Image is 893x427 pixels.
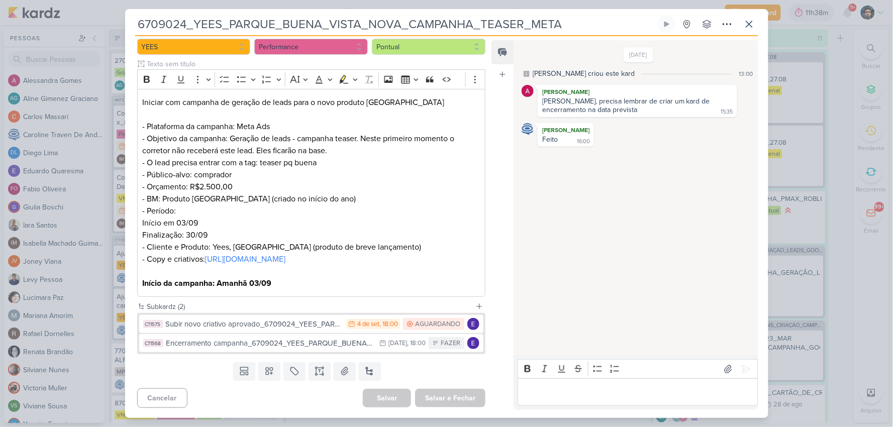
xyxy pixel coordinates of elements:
[540,87,735,97] div: [PERSON_NAME]
[166,318,342,330] div: Subir novo criativo aprovado_6709024_YEES_PARQUE_BUENA_VISTA_NOVA_CAMPANHA_TEASER_META
[142,217,480,229] p: Início em 03/09
[441,339,460,349] div: FAZER
[166,338,375,349] div: Encerramento campanha_6709024_YEES_PARQUE_BUENA_VISTA_NOVA_CAMPANHA_TEASER_META
[467,337,479,349] img: Eduardo Quaresma
[577,138,590,146] div: 16:00
[518,359,758,379] div: Editor toolbar
[139,315,484,333] button: CT1575 Subir novo criativo aprovado_6709024_YEES_PARQUE_BUENA_VISTA_NOVA_CAMPANHA_TEASER_META 4 d...
[137,69,486,89] div: Editor toolbar
[739,69,753,78] div: 13:00
[137,89,486,297] div: Editor editing area: main
[542,97,712,114] div: [PERSON_NAME], precisa lembrar de criar um kard de encerramento na data prevista
[145,59,486,69] input: Texto sem título
[147,301,472,312] div: Subkardz (2)
[135,15,656,33] input: Kard Sem Título
[522,85,534,97] img: Alessandra Gomes
[143,339,163,347] div: CT1568
[142,229,480,265] p: Finalização: 30/09 - Cliente e Produto: Yees, [GEOGRAPHIC_DATA] (produto de breve lançamento) - C...
[522,123,534,135] img: Caroline Traven De Andrade
[663,20,671,28] div: Ligar relógio
[372,39,485,55] button: Pontual
[518,378,758,406] div: Editor editing area: main
[415,319,460,330] div: AGUARDANDO
[137,388,187,408] button: Cancelar
[142,278,271,288] strong: Início da campanha: Amanhã 03/09
[407,340,426,347] div: , 18:00
[142,96,480,157] p: Iniciar com campanha de geração de leads para o novo produto [GEOGRAPHIC_DATA] - Plataforma da ca...
[388,340,407,347] div: [DATE]
[137,39,251,55] button: YEES
[540,125,592,135] div: [PERSON_NAME]
[379,321,398,328] div: , 18:00
[143,320,163,328] div: CT1575
[357,321,379,328] div: 4 de set
[142,205,480,217] p: - Período:
[542,135,558,144] div: Feito
[205,254,285,264] a: [URL][DOMAIN_NAME]
[721,108,733,116] div: 15:35
[139,334,484,352] button: CT1568 Encerramento campanha_6709024_YEES_PARQUE_BUENA_VISTA_NOVA_CAMPANHA_TEASER_META [DATE] , 1...
[142,157,480,205] p: - O lead precisa entrar com a tag: teaser pq buena - Público-alvo: comprador - Orçamento: R$2.500...
[254,39,368,55] button: Performance
[533,68,635,79] div: [PERSON_NAME] criou este kard
[467,318,479,330] img: Eduardo Quaresma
